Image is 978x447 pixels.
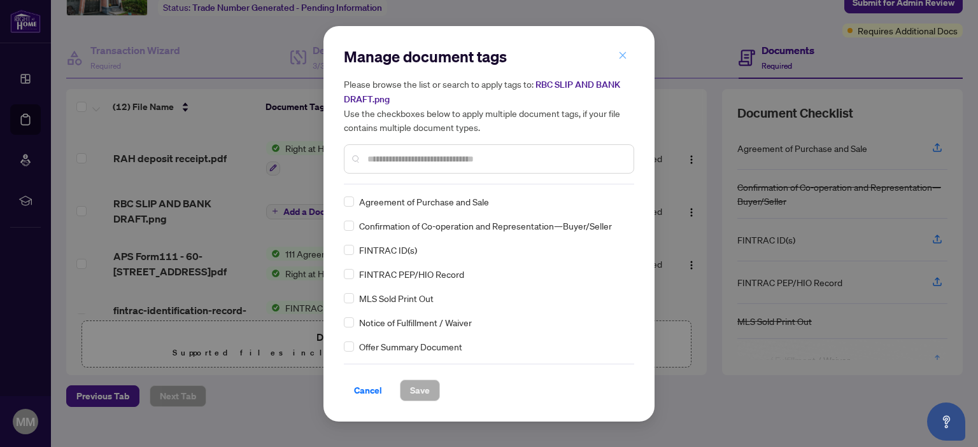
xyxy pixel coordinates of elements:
span: Offer Summary Document [359,340,462,354]
button: Open asap [927,402,965,441]
span: FINTRAC PEP/HIO Record [359,267,464,281]
span: Confirmation of Co-operation and Representation—Buyer/Seller [359,219,612,233]
button: Save [400,380,440,401]
span: close [618,51,627,60]
button: Cancel [344,380,392,401]
span: Agreement of Purchase and Sale [359,195,489,209]
span: MLS Sold Print Out [359,291,434,305]
span: RBC SLIP AND BANK DRAFT.png [344,79,620,105]
span: Notice of Fulfillment / Waiver [359,315,472,329]
span: FINTRAC ID(s) [359,243,417,257]
h5: Please browse the list or search to apply tags to: Use the checkboxes below to apply multiple doc... [344,77,634,134]
h2: Manage document tags [344,46,634,67]
span: Cancel [354,380,382,401]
